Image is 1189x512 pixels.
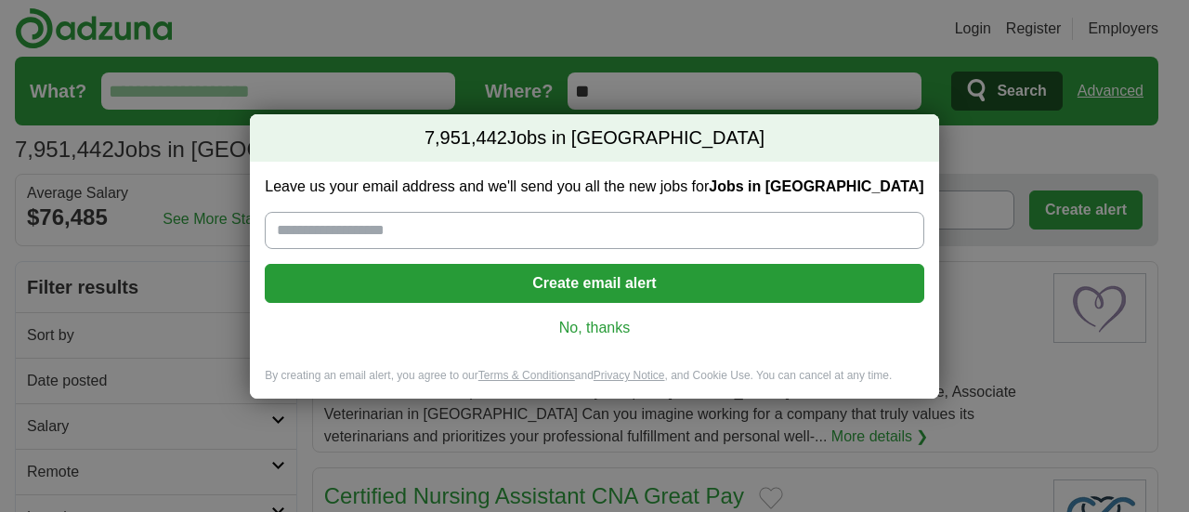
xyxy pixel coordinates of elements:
strong: Jobs in [GEOGRAPHIC_DATA] [709,178,923,194]
button: Create email alert [265,264,923,303]
a: Terms & Conditions [478,369,575,382]
a: No, thanks [280,318,908,338]
h2: Jobs in [GEOGRAPHIC_DATA] [250,114,938,163]
span: 7,951,442 [425,125,507,151]
div: By creating an email alert, you agree to our and , and Cookie Use. You can cancel at any time. [250,368,938,399]
a: Privacy Notice [594,369,665,382]
label: Leave us your email address and we'll send you all the new jobs for [265,177,923,197]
